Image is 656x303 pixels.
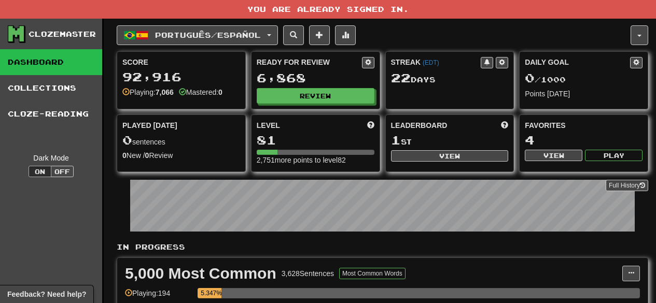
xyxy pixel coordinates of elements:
div: 92,916 [122,70,240,83]
span: 22 [391,70,411,85]
button: Review [257,88,374,104]
button: Play [585,150,643,161]
div: st [391,134,509,147]
div: Daily Goal [525,57,630,68]
div: Favorites [525,120,643,131]
button: On [29,166,51,177]
button: More stats [335,25,356,45]
span: Português / Español [155,31,261,39]
div: sentences [122,134,240,147]
strong: 0 [122,151,127,160]
div: 6,868 [257,71,374,84]
span: 1 [391,133,401,147]
strong: 7,066 [156,88,174,96]
div: Ready for Review [257,57,362,67]
div: Dark Mode [8,153,94,163]
div: 4 [525,134,643,147]
span: Open feedback widget [7,289,86,299]
p: In Progress [117,242,648,252]
div: 5.347% [201,288,221,298]
div: Playing: [122,87,174,97]
span: Score more points to level up [367,120,374,131]
button: Português/Español [117,25,278,45]
div: Streak [391,57,481,67]
span: / 1000 [525,75,566,84]
div: Mastered: [179,87,222,97]
div: 5,000 Most Common [125,266,276,281]
div: Day s [391,71,509,85]
button: View [525,150,582,161]
div: Points [DATE] [525,89,643,99]
div: 2,751 more points to level 82 [257,155,374,165]
a: Full History [606,180,648,191]
strong: 0 [218,88,222,96]
span: Played [DATE] [122,120,177,131]
button: Add sentence to collection [309,25,330,45]
span: 0 [525,70,535,85]
span: Level [257,120,280,131]
button: View [391,150,509,162]
button: Off [51,166,74,177]
span: Leaderboard [391,120,448,131]
a: (EDT) [423,59,439,66]
button: Search sentences [283,25,304,45]
div: Clozemaster [29,29,96,39]
span: This week in points, UTC [501,120,508,131]
strong: 0 [145,151,149,160]
span: 0 [122,133,132,147]
button: Most Common Words [339,268,406,279]
div: Score [122,57,240,67]
div: 81 [257,134,374,147]
div: New / Review [122,150,240,161]
div: 3,628 Sentences [282,268,334,279]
